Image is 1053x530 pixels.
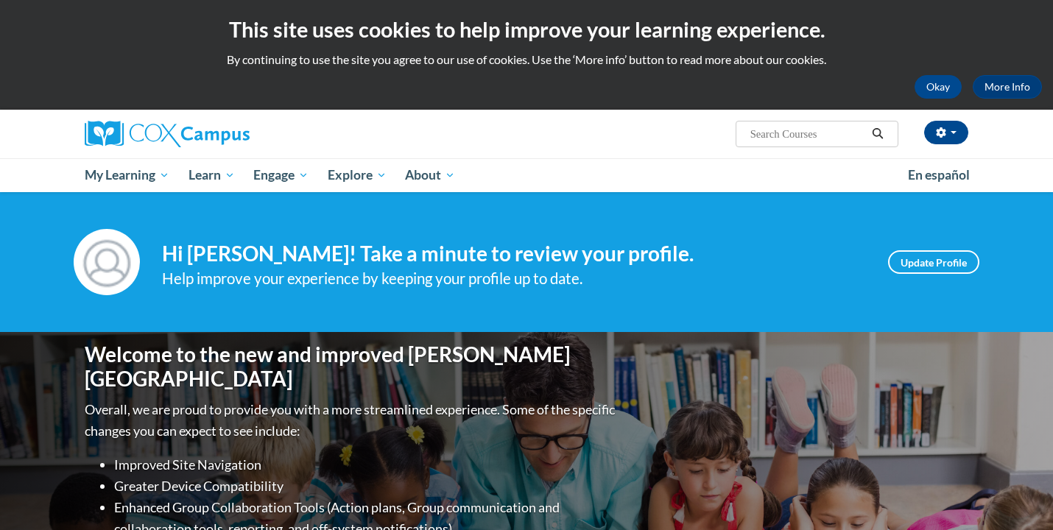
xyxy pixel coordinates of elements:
[898,160,979,191] a: En español
[915,75,962,99] button: Okay
[114,476,619,497] li: Greater Device Compatibility
[85,166,169,184] span: My Learning
[75,158,179,192] a: My Learning
[11,52,1042,68] p: By continuing to use the site you agree to our use of cookies. Use the ‘More info’ button to read...
[396,158,465,192] a: About
[328,166,387,184] span: Explore
[162,266,866,291] div: Help improve your experience by keeping your profile up to date.
[908,167,970,183] span: En español
[74,229,140,295] img: Profile Image
[63,158,990,192] div: Main menu
[114,454,619,476] li: Improved Site Navigation
[179,158,244,192] a: Learn
[318,158,396,192] a: Explore
[924,121,968,144] button: Account Settings
[244,158,318,192] a: Engage
[888,250,979,274] a: Update Profile
[253,166,309,184] span: Engage
[85,121,364,147] a: Cox Campus
[162,241,866,266] h4: Hi [PERSON_NAME]! Take a minute to review your profile.
[867,125,889,143] button: Search
[85,399,619,442] p: Overall, we are proud to provide you with a more streamlined experience. Some of the specific cha...
[85,121,250,147] img: Cox Campus
[405,166,455,184] span: About
[85,342,619,392] h1: Welcome to the new and improved [PERSON_NAME][GEOGRAPHIC_DATA]
[11,15,1042,44] h2: This site uses cookies to help improve your learning experience.
[749,125,867,143] input: Search Courses
[189,166,235,184] span: Learn
[994,471,1041,518] iframe: Button to launch messaging window
[973,75,1042,99] a: More Info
